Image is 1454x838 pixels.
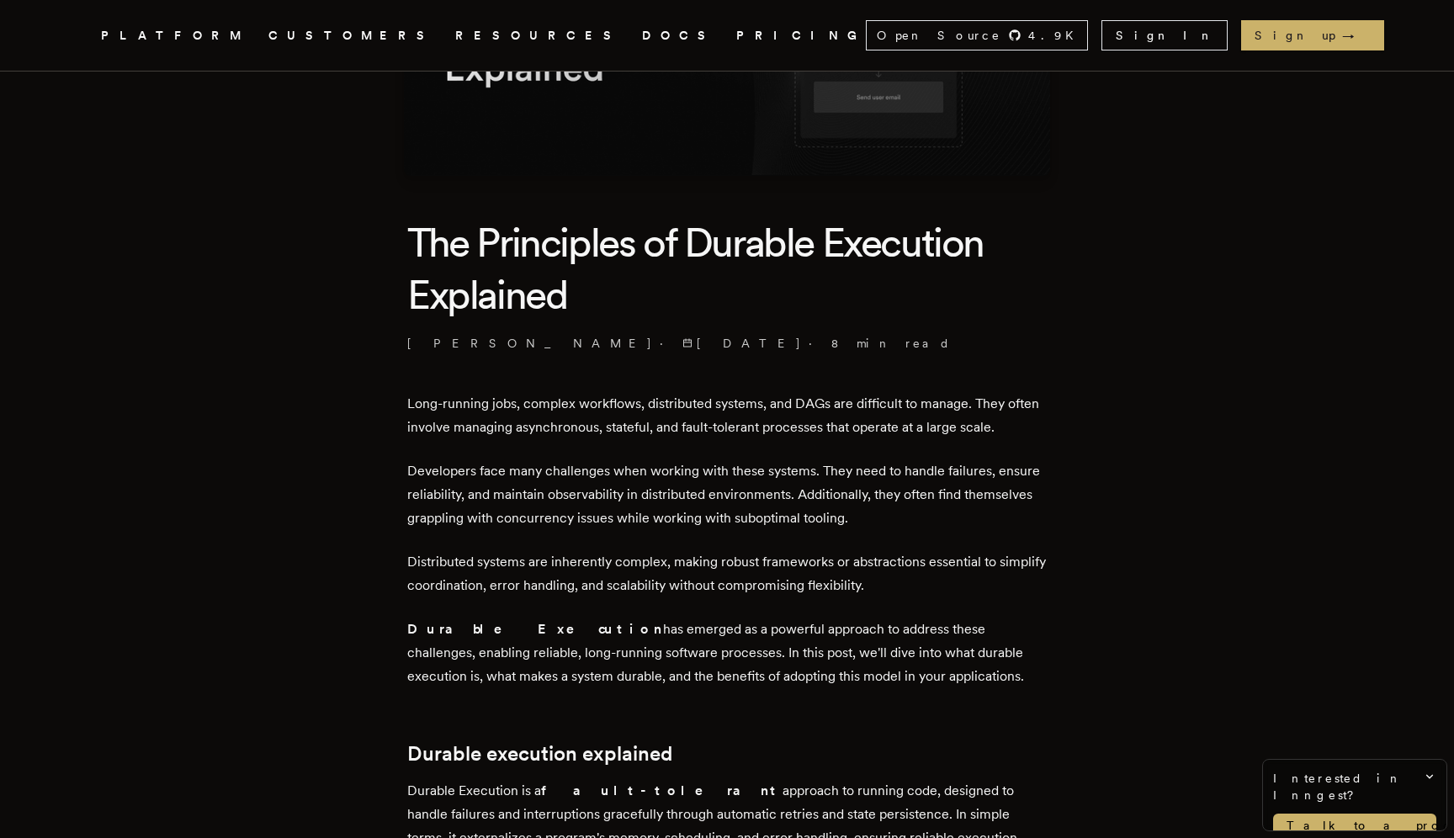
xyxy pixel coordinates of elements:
[1342,27,1371,44] span: →
[268,25,435,46] a: CUSTOMERS
[1273,814,1436,837] a: Talk to a product expert
[1028,27,1084,44] span: 4.9 K
[736,25,866,46] a: PRICING
[407,742,1047,766] h2: Durable execution explained
[877,27,1001,44] span: Open Source
[1101,20,1228,50] a: Sign In
[407,392,1047,439] p: Long-running jobs, complex workflows, distributed systems, and DAGs are difficult to manage. They...
[407,335,653,352] a: [PERSON_NAME]
[541,782,783,798] strong: fault-tolerant
[455,25,622,46] button: RESOURCES
[407,550,1047,597] p: Distributed systems are inherently complex, making robust frameworks or abstractions essential to...
[407,618,1047,688] p: has emerged as a powerful approach to address these challenges, enabling reliable, long-running s...
[642,25,716,46] a: DOCS
[407,621,663,637] strong: Durable Execution
[831,335,951,352] span: 8 min read
[407,335,1047,352] p: · ·
[101,25,248,46] button: PLATFORM
[1241,20,1384,50] a: Sign up
[1273,770,1436,804] span: Interested in Inngest?
[407,459,1047,530] p: Developers face many challenges when working with these systems. They need to handle failures, en...
[682,335,802,352] span: [DATE]
[407,216,1047,321] h1: The Principles of Durable Execution Explained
